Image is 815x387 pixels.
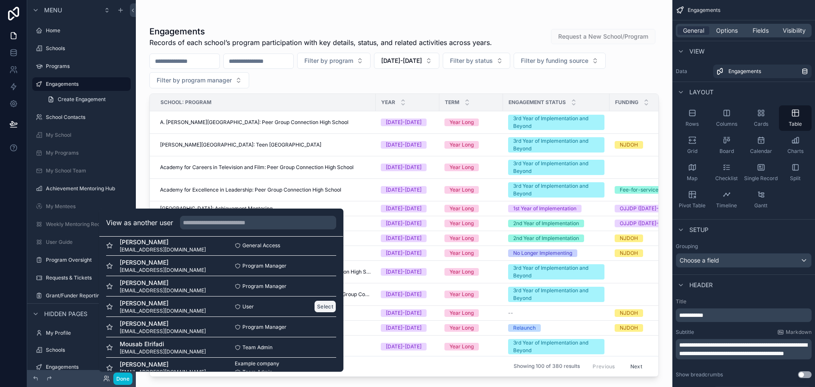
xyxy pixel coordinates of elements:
label: My Mentees [46,203,129,210]
span: School: Program [160,99,211,106]
span: [EMAIL_ADDRESS][DOMAIN_NAME] [120,328,206,335]
span: [EMAIL_ADDRESS][DOMAIN_NAME] [120,287,206,294]
span: Fields [753,26,769,35]
label: Schools [46,45,129,52]
label: My School [46,132,129,138]
label: Program Oversight [46,257,129,263]
button: Rows [676,105,708,131]
button: Next [624,360,648,373]
span: Engagement Status [509,99,566,106]
a: Create Engagement [42,93,131,106]
span: [PERSON_NAME] [120,238,206,246]
button: Pivot Table [676,187,708,212]
button: Grid [676,133,708,158]
label: My Profile [46,330,129,336]
button: Timeline [710,187,743,212]
label: User Guide [46,239,129,246]
span: Program Manager [242,283,287,290]
span: [PERSON_NAME] [120,279,206,287]
a: Requests & Tickets [32,271,131,285]
span: Hidden pages [44,310,87,318]
span: View [689,47,705,56]
span: [PERSON_NAME] [120,258,206,267]
a: My Mentees [32,200,131,213]
span: Pivot Table [679,202,705,209]
span: Team Admin [242,369,273,376]
span: Timeline [716,202,737,209]
span: Board [719,148,734,155]
span: Menu [44,6,62,14]
button: Columns [710,105,743,131]
a: My Profile [32,326,131,340]
label: My School Team [46,167,129,174]
button: Cards [745,105,777,131]
a: School Contacts [32,110,131,124]
label: Data [676,68,710,75]
span: Engagements [728,68,761,75]
a: Weekly Mentoring Records [32,218,131,231]
label: Title [676,298,812,305]
span: [PERSON_NAME] [120,299,206,308]
span: [EMAIL_ADDRESS][DOMAIN_NAME] [120,348,206,355]
button: Gantt [745,187,777,212]
button: Split [779,160,812,185]
a: My School [32,128,131,142]
span: Columns [716,121,737,127]
span: Engagements [688,7,720,14]
a: Markdown [777,329,812,336]
button: Map [676,160,708,185]
label: School Contacts [46,114,129,121]
a: Engagements [713,65,812,78]
label: Home [46,27,129,34]
label: Achievement Mentoring Hub [46,185,129,192]
button: Board [710,133,743,158]
span: Rows [686,121,699,127]
label: Engagements [46,364,129,370]
span: Grid [687,148,697,155]
a: Engagements [32,360,131,374]
span: Charts [787,148,804,155]
label: Requests & Tickets [46,274,129,281]
a: Home [32,24,131,37]
span: Term [445,99,459,106]
a: Program Oversight [32,253,131,267]
span: Showing 100 of 380 results [514,363,580,370]
button: Charts [779,133,812,158]
span: [PERSON_NAME] [120,319,206,328]
button: Choose a field [676,253,812,268]
div: scrollable content [676,339,812,359]
span: [EMAIL_ADDRESS][DOMAIN_NAME] [120,267,206,274]
button: Table [779,105,812,131]
span: Mousab Elrifadi [120,340,206,348]
a: Achievement Mentoring Hub [32,182,131,195]
div: Show breadcrumbs [676,371,723,378]
span: Split [790,175,801,182]
label: Schools [46,347,129,353]
span: [EMAIL_ADDRESS][DOMAIN_NAME] [120,369,206,376]
button: Calendar [745,133,777,158]
span: Checklist [715,175,738,182]
span: Team Admin [242,344,273,351]
div: scrollable content [676,308,812,322]
button: Done [113,373,132,385]
span: [EMAIL_ADDRESS][DOMAIN_NAME] [120,308,206,314]
span: General [683,26,704,35]
span: Year [381,99,395,106]
label: Subtitle [676,329,694,336]
a: My School Team [32,164,131,178]
label: Engagements [46,81,126,88]
a: Programs [32,59,131,73]
span: Header [689,281,713,289]
h2: View as another user [106,218,173,228]
span: Table [789,121,802,127]
span: User [242,303,254,310]
span: Program Manager [242,324,287,331]
span: Options [716,26,738,35]
span: Layout [689,88,714,96]
span: Program Manager [242,263,287,269]
span: Setup [689,226,708,234]
button: Single Record [745,160,777,185]
span: Example company [235,360,279,367]
a: Schools [32,42,131,55]
span: Cards [754,121,768,127]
